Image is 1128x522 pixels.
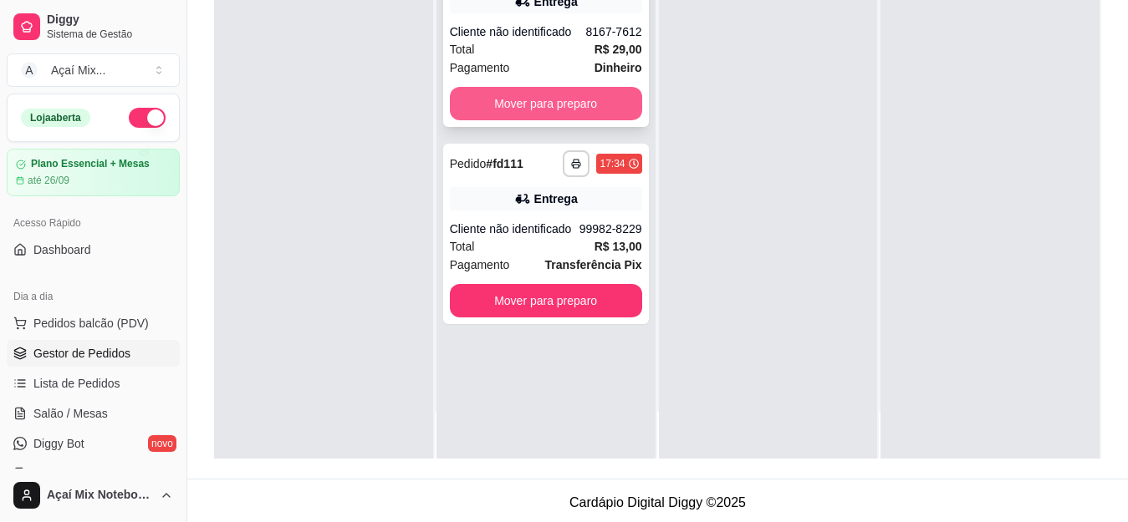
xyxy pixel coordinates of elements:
[33,241,91,258] span: Dashboard
[7,475,180,515] button: Açaí Mix Notebook novo
[28,174,69,187] article: até 26/09
[47,488,153,503] span: Açaí Mix Notebook novo
[33,315,149,332] span: Pedidos balcão (PDV)
[33,345,130,362] span: Gestor de Pedidos
[450,284,642,317] button: Mover para preparo
[450,40,475,58] span: Total
[450,58,510,77] span: Pagamento
[7,370,180,397] a: Lista de Pedidos
[595,61,642,74] strong: Dinheiro
[586,23,642,40] div: 8167-7612
[47,13,173,28] span: Diggy
[47,28,173,41] span: Sistema de Gestão
[7,310,180,337] button: Pedidos balcão (PDV)
[486,157,523,170] strong: # fd111
[7,283,180,310] div: Dia a dia
[7,7,180,47] a: DiggySistema de Gestão
[450,220,579,237] div: Cliente não identificado
[579,220,642,237] div: 99982-8229
[7,460,180,487] a: KDS
[7,210,180,236] div: Acesso Rápido
[450,23,586,40] div: Cliente não identificado
[600,157,625,170] div: 17:34
[450,87,642,120] button: Mover para preparo
[595,240,642,253] strong: R$ 13,00
[7,340,180,367] a: Gestor de Pedidos
[31,158,150,170] article: Plano Essencial + Mesas
[450,157,487,170] span: Pedido
[7,149,180,196] a: Plano Essencial + Mesasaté 26/09
[450,237,475,256] span: Total
[21,62,38,79] span: A
[7,236,180,263] a: Dashboard
[51,62,105,79] div: Açaí Mix ...
[595,43,642,56] strong: R$ 29,00
[33,375,120,392] span: Lista de Pedidos
[33,405,108,422] span: Salão / Mesas
[33,465,58,482] span: KDS
[534,190,578,207] div: Entrega
[450,256,510,274] span: Pagamento
[129,108,166,128] button: Alterar Status
[33,435,84,452] span: Diggy Bot
[7,400,180,427] a: Salão / Mesas
[545,258,642,271] strong: Transferência Pix
[7,430,180,457] a: Diggy Botnovo
[7,53,180,87] button: Select a team
[21,109,90,127] div: Loja aberta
